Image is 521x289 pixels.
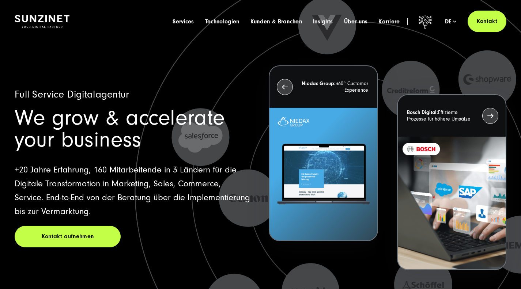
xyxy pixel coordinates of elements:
img: BOSCH - Kundeprojekt - Digital Transformation Agentur SUNZINET [398,137,506,269]
p: 360° Customer Experience [297,80,368,94]
div: de [445,18,457,25]
p: +20 Jahre Erfahrung, 160 Mitarbeitende in 3 Ländern für die Digitale Transformation in Marketing,... [15,163,252,218]
img: SUNZINET Full Service Digital Agentur [15,15,69,28]
a: Insights [313,18,333,25]
p: Effiziente Prozesse für höhere Umsätze [407,109,478,122]
a: Karriere [378,18,400,25]
a: Kontakt aufnehmen [15,226,121,247]
a: Kunden & Branchen [250,18,302,25]
button: Niedax Group:360° Customer Experience Letztes Projekt von Niedax. Ein Laptop auf dem die Niedax W... [269,65,378,241]
strong: Niedax Group: [302,81,336,87]
a: Kontakt [468,11,506,32]
a: Über uns [344,18,368,25]
strong: Bosch Digital: [407,110,438,115]
h1: We grow & accelerate your business [15,107,252,151]
img: Letztes Projekt von Niedax. Ein Laptop auf dem die Niedax Website geöffnet ist, auf blauem Hinter... [269,108,377,240]
span: Full Service Digitalagentur [15,89,129,100]
a: Services [173,18,194,25]
button: Bosch Digital:Effiziente Prozesse für höhere Umsätze BOSCH - Kundeprojekt - Digital Transformatio... [397,94,506,270]
a: Technologien [205,18,239,25]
